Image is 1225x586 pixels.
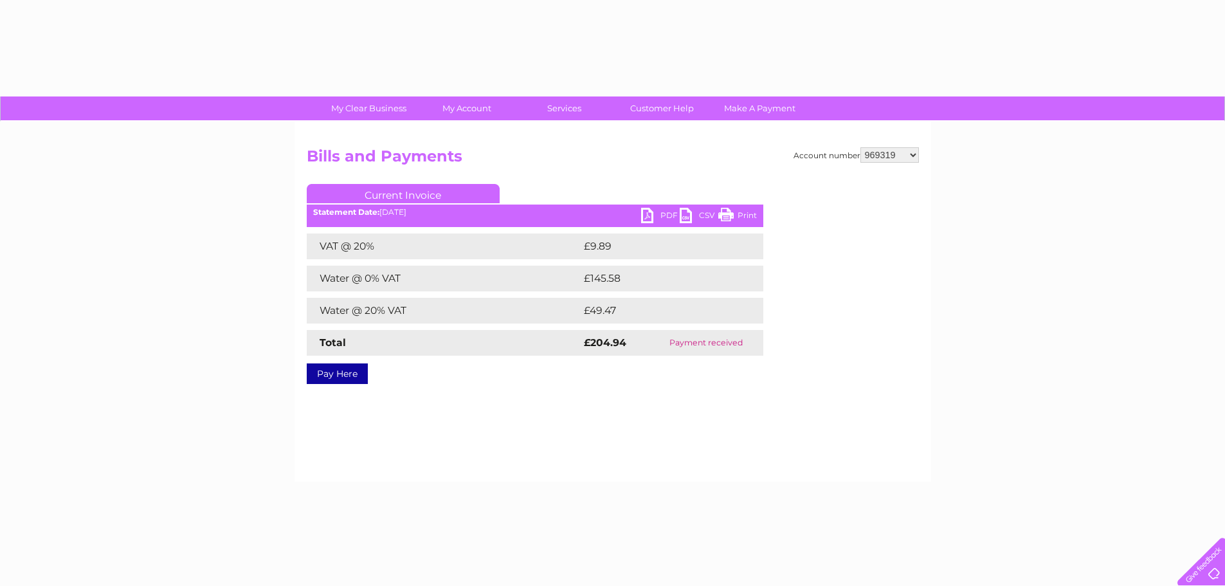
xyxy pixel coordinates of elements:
td: Water @ 0% VAT [307,266,581,291]
a: PDF [641,208,680,226]
td: £9.89 [581,233,734,259]
a: My Account [413,96,520,120]
td: £49.47 [581,298,737,324]
td: £145.58 [581,266,740,291]
a: Print [718,208,757,226]
a: Customer Help [609,96,715,120]
div: [DATE] [307,208,763,217]
strong: Total [320,336,346,349]
b: Statement Date: [313,207,379,217]
a: Current Invoice [307,184,500,203]
h2: Bills and Payments [307,147,919,172]
a: Services [511,96,617,120]
strong: £204.94 [584,336,626,349]
td: Water @ 20% VAT [307,298,581,324]
a: CSV [680,208,718,226]
a: My Clear Business [316,96,422,120]
td: VAT @ 20% [307,233,581,259]
div: Account number [794,147,919,163]
a: Make A Payment [707,96,813,120]
td: Payment received [649,330,763,356]
a: Pay Here [307,363,368,384]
